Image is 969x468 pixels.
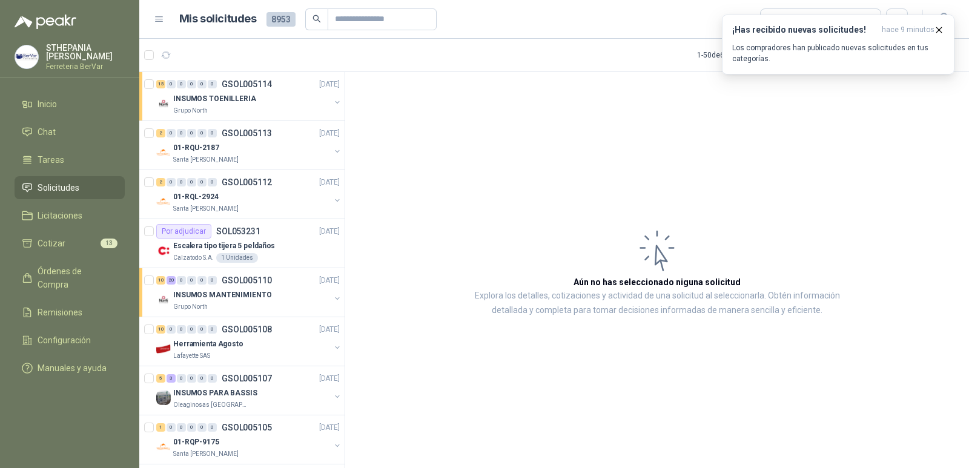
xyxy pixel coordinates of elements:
[222,276,272,285] p: GSOL005110
[167,374,176,383] div: 3
[156,374,165,383] div: 5
[177,129,186,137] div: 0
[173,289,271,301] p: INSUMOS MANTENIMIENTO
[208,423,217,432] div: 0
[15,15,76,29] img: Logo peakr
[197,276,207,285] div: 0
[156,420,342,459] a: 1 0 0 0 0 0 GSOL005105[DATE] Company Logo01-RQP-9175Santa [PERSON_NAME]
[156,145,171,160] img: Company Logo
[15,232,125,255] a: Cotizar13
[173,155,239,165] p: Santa [PERSON_NAME]
[173,191,219,203] p: 01-RQL-2924
[173,351,210,361] p: Lafayette SAS
[156,440,171,454] img: Company Logo
[222,129,272,137] p: GSOL005113
[156,423,165,432] div: 1
[197,423,207,432] div: 0
[156,175,342,214] a: 2 0 0 0 0 0 GSOL005112[DATE] Company Logo01-RQL-2924Santa [PERSON_NAME]
[15,148,125,171] a: Tareas
[38,209,82,222] span: Licitaciones
[187,374,196,383] div: 0
[156,391,171,405] img: Company Logo
[173,437,219,448] p: 01-RQP-9175
[167,276,176,285] div: 20
[197,178,207,186] div: 0
[167,178,176,186] div: 0
[266,12,296,27] span: 8953
[46,63,125,70] p: Ferreteria BerVar
[15,93,125,116] a: Inicio
[222,423,272,432] p: GSOL005105
[156,273,342,312] a: 10 20 0 0 0 0 GSOL005110[DATE] Company LogoINSUMOS MANTENIMIENTOGrupo North
[177,178,186,186] div: 0
[208,276,217,285] div: 0
[173,400,250,410] p: Oleaginosas [GEOGRAPHIC_DATA][PERSON_NAME]
[156,178,165,186] div: 2
[208,178,217,186] div: 0
[173,93,256,105] p: INSUMOS TOENILLERIA
[466,289,848,318] p: Explora los detalles, cotizaciones y actividad de una solicitud al seleccionarla. Obtén informaci...
[38,237,65,250] span: Cotizar
[197,325,207,334] div: 0
[177,374,186,383] div: 0
[187,325,196,334] div: 0
[173,302,208,312] p: Grupo North
[222,178,272,186] p: GSOL005112
[156,96,171,111] img: Company Logo
[722,15,954,74] button: ¡Has recibido nuevas solicitudes!hace 9 minutos Los compradores han publicado nuevas solicitudes ...
[208,129,217,137] div: 0
[208,325,217,334] div: 0
[38,125,56,139] span: Chat
[173,253,214,263] p: Calzatodo S.A.
[187,80,196,88] div: 0
[319,226,340,237] p: [DATE]
[313,15,321,23] span: search
[319,324,340,335] p: [DATE]
[38,334,91,347] span: Configuración
[156,126,342,165] a: 2 0 0 0 0 0 GSOL005113[DATE] Company Logo01-RQU-2187Santa [PERSON_NAME]
[187,423,196,432] div: 0
[187,129,196,137] div: 0
[179,10,257,28] h1: Mis solicitudes
[46,44,125,61] p: STHEPANIA [PERSON_NAME]
[574,275,741,289] h3: Aún no has seleccionado niguna solicitud
[173,387,257,399] p: INSUMOS PARA BASSIS
[156,224,211,239] div: Por adjudicar
[177,325,186,334] div: 0
[15,357,125,380] a: Manuales y ayuda
[173,142,219,154] p: 01-RQU-2187
[156,292,171,307] img: Company Logo
[38,181,79,194] span: Solicitudes
[101,239,117,248] span: 13
[177,423,186,432] div: 0
[187,178,196,186] div: 0
[173,240,275,252] p: Escalera tipo tijera 5 peldaños
[697,45,776,65] div: 1 - 50 de 6173
[167,129,176,137] div: 0
[319,128,340,139] p: [DATE]
[222,325,272,334] p: GSOL005108
[882,25,934,35] span: hace 9 minutos
[38,361,107,375] span: Manuales y ayuda
[156,325,165,334] div: 10
[768,13,793,26] div: Todas
[38,265,113,291] span: Órdenes de Compra
[15,204,125,227] a: Licitaciones
[156,371,342,410] a: 5 3 0 0 0 0 GSOL005107[DATE] Company LogoINSUMOS PARA BASSISOleaginosas [GEOGRAPHIC_DATA][PERSON_...
[15,45,38,68] img: Company Logo
[156,80,165,88] div: 15
[156,322,342,361] a: 10 0 0 0 0 0 GSOL005108[DATE] Company LogoHerramienta AgostoLafayette SAS
[319,373,340,384] p: [DATE]
[319,422,340,433] p: [DATE]
[216,227,260,236] p: SOL053231
[156,129,165,137] div: 2
[197,374,207,383] div: 0
[15,176,125,199] a: Solicitudes
[15,301,125,324] a: Remisiones
[15,260,125,296] a: Órdenes de Compra
[173,449,239,459] p: Santa [PERSON_NAME]
[208,80,217,88] div: 0
[319,177,340,188] p: [DATE]
[319,79,340,90] p: [DATE]
[156,77,342,116] a: 15 0 0 0 0 0 GSOL005114[DATE] Company LogoINSUMOS TOENILLERIAGrupo North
